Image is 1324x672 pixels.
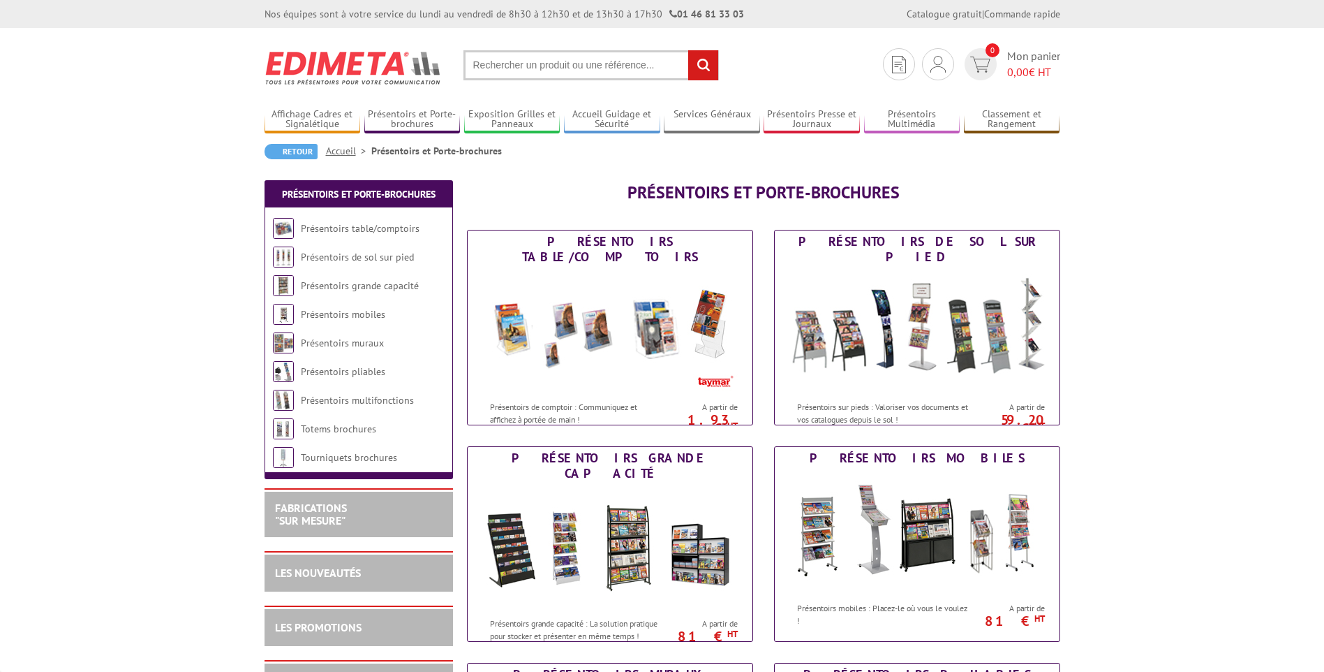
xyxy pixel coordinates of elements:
img: devis rapide [892,56,906,73]
img: devis rapide [930,56,946,73]
a: Présentoirs mobiles Présentoirs mobiles Présentoirs mobiles : Placez-le où vous le voulez ! A par... [774,446,1060,642]
img: Présentoirs muraux [273,333,294,353]
img: Présentoirs multifonctions [273,390,294,411]
img: Présentoirs grande capacité [273,275,294,296]
a: Présentoirs Presse et Journaux [764,108,860,131]
a: LES PROMOTIONS [275,620,362,634]
a: Présentoirs table/comptoirs [301,222,419,235]
a: Totems brochures [301,423,376,435]
img: devis rapide [970,57,990,73]
sup: HT [1034,613,1045,624]
div: Présentoirs de sol sur pied [778,234,1056,265]
a: Présentoirs Multimédia [864,108,960,131]
a: FABRICATIONS"Sur Mesure" [275,501,347,527]
img: Présentoirs pliables [273,361,294,382]
div: | [907,7,1060,21]
strong: 01 46 81 33 03 [669,8,744,20]
h1: Présentoirs et Porte-brochures [467,184,1060,202]
a: Tourniquets brochures [301,451,397,464]
a: Affichage Cadres et Signalétique [265,108,361,131]
p: 1.93 € [660,416,738,432]
a: Classement et Rangement [964,108,1060,131]
div: Nos équipes sont à votre service du lundi au vendredi de 8h30 à 12h30 et de 13h30 à 17h30 [265,7,744,21]
span: A partir de [667,402,738,413]
a: Présentoirs grande capacité Présentoirs grande capacité Présentoirs grande capacité : La solution... [467,446,753,642]
div: Présentoirs table/comptoirs [471,234,749,265]
span: A partir de [667,618,738,629]
a: Présentoirs de sol sur pied Présentoirs de sol sur pied Présentoirs sur pieds : Valoriser vos doc... [774,230,1060,425]
p: Présentoirs sur pieds : Valoriser vos documents et vos catalogues depuis le sol ! [797,401,970,425]
img: Présentoirs mobiles [273,304,294,325]
img: Présentoirs de sol sur pied [788,268,1046,394]
a: LES NOUVEAUTÉS [275,566,361,580]
span: 0,00 [1007,65,1029,79]
p: 59.20 € [967,416,1045,432]
span: A partir de [974,603,1045,614]
p: 81 € [660,632,738,641]
a: Accueil Guidage et Sécurité [564,108,660,131]
div: Présentoirs mobiles [778,451,1056,466]
a: Commande rapide [984,8,1060,20]
p: Présentoirs de comptoir : Communiquez et affichez à portée de main ! [490,401,663,425]
a: Services Généraux [664,108,760,131]
img: Totems brochures [273,418,294,439]
span: A partir de [974,402,1045,413]
a: Présentoirs table/comptoirs Présentoirs table/comptoirs Présentoirs de comptoir : Communiquez et ... [467,230,753,425]
span: Mon panier [1007,48,1060,80]
sup: HT [1034,420,1045,432]
span: € HT [1007,64,1060,80]
div: Présentoirs grande capacité [471,451,749,481]
a: Présentoirs mobiles [301,308,385,321]
img: Tourniquets brochures [273,447,294,468]
a: devis rapide 0 Mon panier 0,00€ HT [961,48,1060,80]
a: Présentoirs et Porte-brochures [282,188,436,200]
img: Présentoirs table/comptoirs [273,218,294,239]
a: Accueil [326,145,371,157]
input: rechercher [688,50,718,80]
img: Présentoirs de sol sur pied [273,247,294,268]
p: 81 € [967,617,1045,625]
a: Catalogue gratuit [907,8,982,20]
p: Présentoirs grande capacité : La solution pratique pour stocker et présenter en même temps ! [490,618,663,641]
span: 0 [985,43,999,57]
img: Présentoirs grande capacité [481,485,739,611]
a: Présentoirs muraux [301,337,384,349]
a: Présentoirs pliables [301,365,385,378]
sup: HT [727,420,738,432]
input: Rechercher un produit ou une référence... [463,50,719,80]
li: Présentoirs et Porte-brochures [371,144,502,158]
a: Présentoirs et Porte-brochures [364,108,461,131]
sup: HT [727,628,738,640]
img: Edimeta [265,42,442,94]
a: Présentoirs multifonctions [301,394,414,407]
img: Présentoirs mobiles [788,469,1046,595]
a: Exposition Grilles et Panneaux [464,108,560,131]
a: Retour [265,144,318,159]
p: Présentoirs mobiles : Placez-le où vous le voulez ! [797,602,970,626]
a: Présentoirs grande capacité [301,279,419,292]
img: Présentoirs table/comptoirs [481,268,739,394]
a: Présentoirs de sol sur pied [301,251,414,263]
